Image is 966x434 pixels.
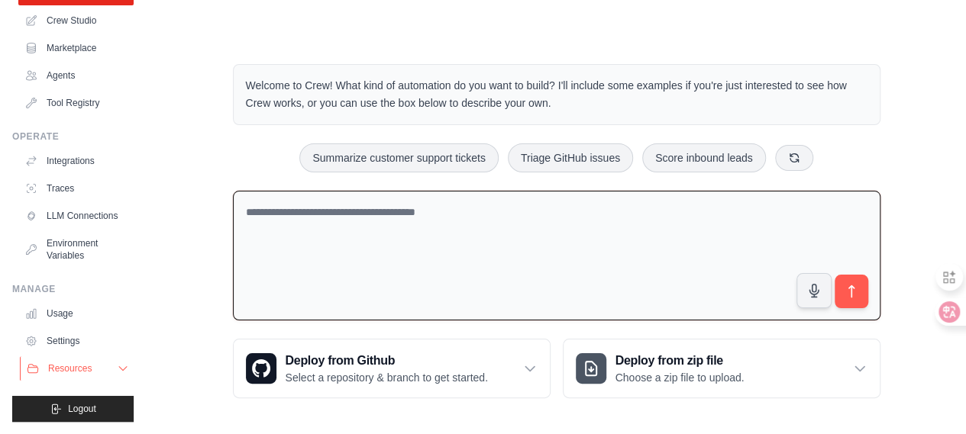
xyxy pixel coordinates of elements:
[18,176,134,201] a: Traces
[890,361,966,434] iframe: Chat Widget
[48,362,92,375] span: Resources
[18,204,134,228] a: LLM Connections
[18,329,134,353] a: Settings
[890,361,966,434] div: 聊天小组件
[286,352,488,370] h3: Deploy from Github
[12,396,134,422] button: Logout
[246,77,867,112] p: Welcome to Crew! What kind of automation do you want to build? I'll include some examples if you'...
[68,403,96,415] span: Logout
[18,231,134,268] a: Environment Variables
[615,352,745,370] h3: Deploy from zip file
[18,63,134,88] a: Agents
[18,91,134,115] a: Tool Registry
[508,143,633,172] button: Triage GitHub issues
[18,8,134,33] a: Crew Studio
[12,130,134,143] div: Operate
[286,370,488,385] p: Select a repository & branch to get started.
[299,143,498,172] button: Summarize customer support tickets
[615,370,745,385] p: Choose a zip file to upload.
[20,356,135,381] button: Resources
[18,36,134,60] a: Marketplace
[642,143,766,172] button: Score inbound leads
[18,301,134,326] a: Usage
[12,283,134,295] div: Manage
[18,149,134,173] a: Integrations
